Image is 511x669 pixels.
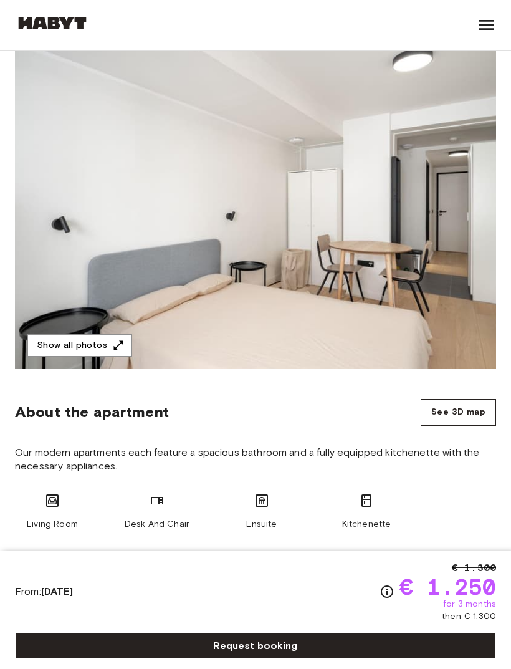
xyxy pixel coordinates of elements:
[421,399,496,426] button: See 3D map
[15,446,496,473] span: Our modern apartments each feature a spacious bathroom and a fully equipped kitchenette with the ...
[380,584,394,599] svg: Check cost overview for full price breakdown. Please note that discounts apply to new joiners onl...
[41,585,73,597] b: [DATE]
[399,575,496,598] span: € 1.250
[15,633,496,659] a: Request booking
[246,518,277,531] span: Ensuite
[27,334,132,357] button: Show all photos
[15,37,496,369] img: Marketing picture of unit FR-18-002-012-01H
[342,518,391,531] span: Kitchenette
[27,518,78,531] span: Living Room
[15,403,169,421] span: About the apartment
[125,518,189,531] span: Desk And Chair
[452,561,496,575] span: € 1.300
[15,585,73,599] span: From:
[442,610,496,623] span: then € 1.300
[443,598,496,610] span: for 3 months
[15,17,90,29] img: Habyt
